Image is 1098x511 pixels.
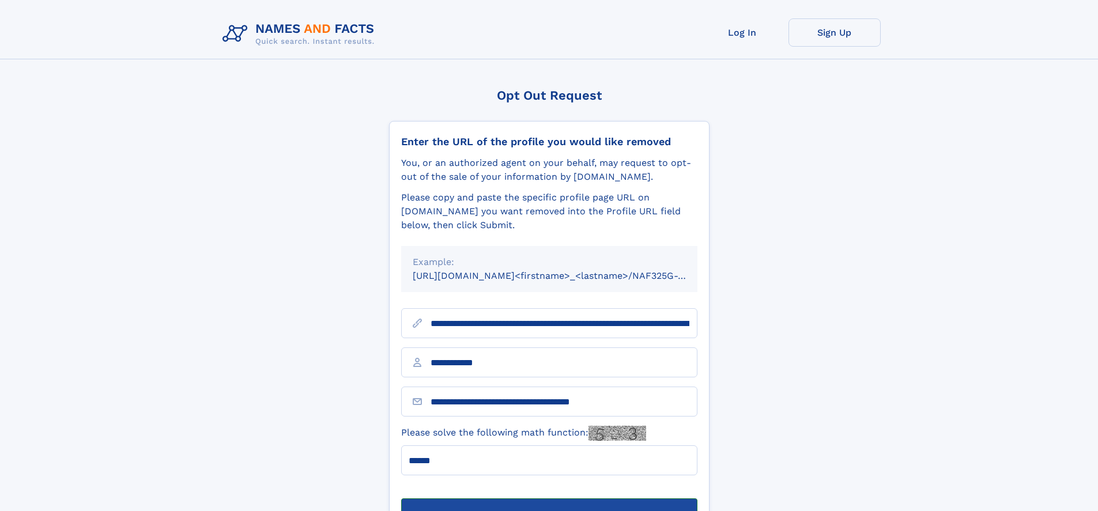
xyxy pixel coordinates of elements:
[696,18,788,47] a: Log In
[401,191,697,232] div: Please copy and paste the specific profile page URL on [DOMAIN_NAME] you want removed into the Pr...
[413,255,686,269] div: Example:
[218,18,384,50] img: Logo Names and Facts
[389,88,710,103] div: Opt Out Request
[401,156,697,184] div: You, or an authorized agent on your behalf, may request to opt-out of the sale of your informatio...
[413,270,719,281] small: [URL][DOMAIN_NAME]<firstname>_<lastname>/NAF325G-xxxxxxxx
[401,135,697,148] div: Enter the URL of the profile you would like removed
[401,426,646,441] label: Please solve the following math function:
[788,18,881,47] a: Sign Up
